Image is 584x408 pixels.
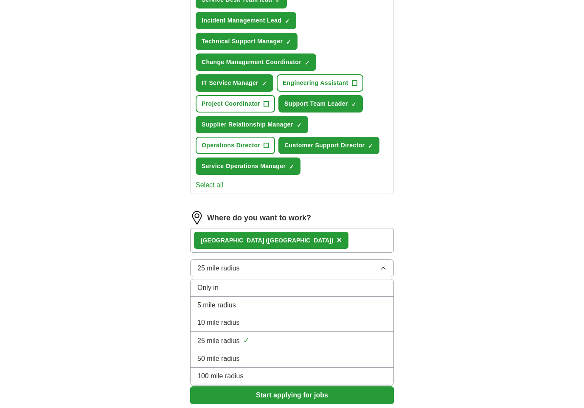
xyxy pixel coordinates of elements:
[278,137,379,154] button: Customer Support Director✓
[196,116,308,133] button: Supplier Relationship Manager✓
[262,80,267,87] span: ✓
[202,99,260,108] span: Project Coordinator
[337,234,342,247] button: ×
[197,371,244,381] span: 100 mile radius
[196,12,296,29] button: Incident Management Lead✓
[243,335,250,346] span: ✓
[196,180,223,190] button: Select all
[196,158,300,175] button: Service Operations Manager✓
[207,212,311,224] label: Where do you want to work?
[196,137,275,154] button: Operations Director
[285,18,290,25] span: ✓
[305,59,310,66] span: ✓
[283,79,348,87] span: Engineering Assistant
[202,120,293,129] span: Supplier Relationship Manager
[190,211,204,225] img: location.png
[202,162,286,171] span: Service Operations Manager
[197,318,240,328] span: 10 mile radius
[351,101,357,108] span: ✓
[197,354,240,364] span: 50 mile radius
[202,58,301,67] span: Change Management Coordinator
[337,235,342,245] span: ×
[197,336,240,346] span: 25 mile radius
[202,16,281,25] span: Incident Management Lead
[202,79,258,87] span: IT Service Manager
[196,33,298,50] button: Technical Support Manager✓
[202,37,283,46] span: Technical Support Manager
[190,386,394,404] button: Start applying for jobs
[190,259,394,277] button: 25 mile radius
[284,99,348,108] span: Support Team Leader
[197,300,236,310] span: 5 mile radius
[284,141,365,150] span: Customer Support Director
[201,237,264,244] strong: [GEOGRAPHIC_DATA]
[196,53,316,71] button: Change Management Coordinator✓
[286,39,291,45] span: ✓
[197,263,240,273] span: 25 mile radius
[297,122,302,129] span: ✓
[197,283,219,293] span: Only in
[202,141,260,150] span: Operations Director
[196,74,273,92] button: IT Service Manager✓
[266,237,333,244] span: ([GEOGRAPHIC_DATA])
[277,74,363,92] button: Engineering Assistant
[196,95,275,113] button: Project Coordinator
[289,163,294,170] span: ✓
[368,143,373,149] span: ✓
[278,95,363,113] button: Support Team Leader✓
